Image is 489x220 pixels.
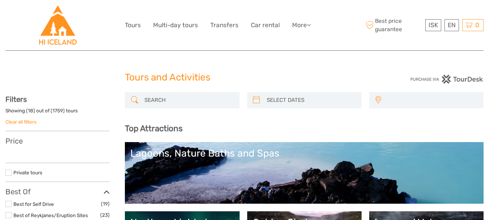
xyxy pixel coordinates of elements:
a: Clear all filters [5,119,37,125]
div: Showing ( ) out of ( ) tours [5,107,110,119]
img: Hostelling International [38,5,77,45]
label: 18 [28,107,33,114]
h1: Tours and Activities [125,72,364,83]
div: EN [444,19,459,31]
a: Private tours [13,170,42,175]
span: Best price guarantee [364,17,423,33]
h3: Price [5,137,110,145]
input: SELECT DATES [264,94,358,107]
a: Car rental [251,20,280,30]
a: Lagoons, Nature Baths and Spas [130,148,478,198]
a: Transfers [210,20,239,30]
b: Top Attractions [125,124,182,133]
a: Multi-day tours [153,20,198,30]
span: (23) [100,211,110,219]
span: 0 [474,21,480,29]
a: More [292,20,311,30]
a: Tours [125,20,141,30]
a: Best for Self Drive [13,201,54,207]
label: 1759 [52,107,63,114]
h3: Best Of [5,187,110,196]
span: ISK [429,21,438,29]
span: (19) [101,200,110,208]
input: SEARCH [142,94,236,107]
a: Best of Reykjanes/Eruption Sites [13,212,88,218]
img: PurchaseViaTourDesk.png [410,75,484,84]
div: Lagoons, Nature Baths and Spas [130,148,478,159]
strong: Filters [5,95,27,104]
